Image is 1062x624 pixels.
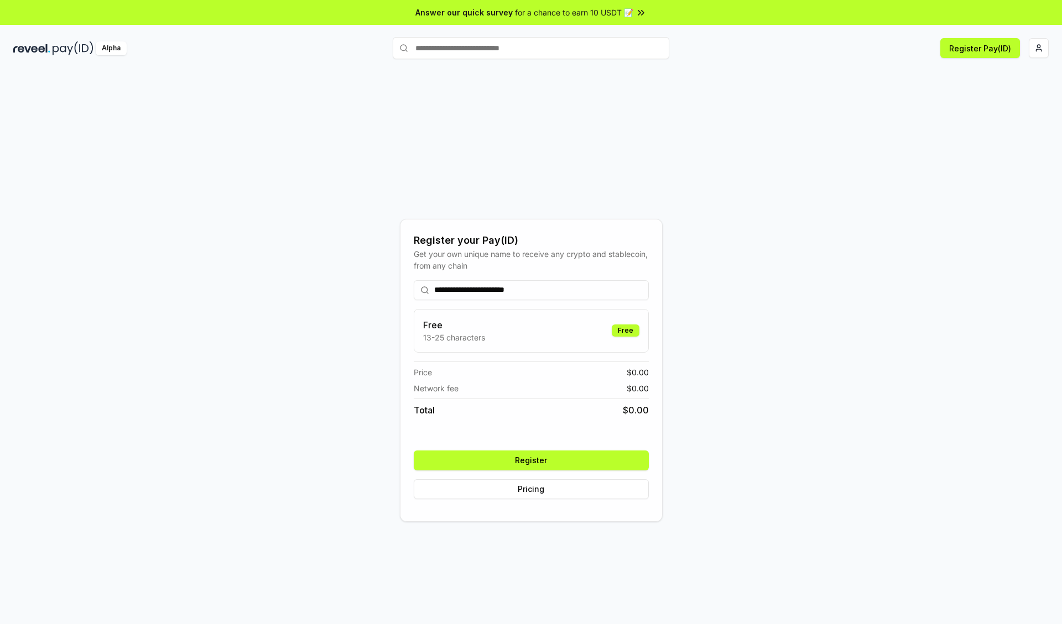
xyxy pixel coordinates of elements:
[415,7,513,18] span: Answer our quick survey
[96,41,127,55] div: Alpha
[515,7,633,18] span: for a chance to earn 10 USDT 📝
[627,366,649,378] span: $ 0.00
[612,324,639,337] div: Free
[13,41,50,55] img: reveel_dark
[414,450,649,470] button: Register
[414,366,432,378] span: Price
[53,41,93,55] img: pay_id
[423,318,485,332] h3: Free
[627,382,649,394] span: $ 0.00
[414,479,649,499] button: Pricing
[414,248,649,271] div: Get your own unique name to receive any crypto and stablecoin, from any chain
[423,332,485,343] p: 13-25 characters
[414,382,459,394] span: Network fee
[623,403,649,417] span: $ 0.00
[940,38,1020,58] button: Register Pay(ID)
[414,233,649,248] div: Register your Pay(ID)
[414,403,435,417] span: Total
